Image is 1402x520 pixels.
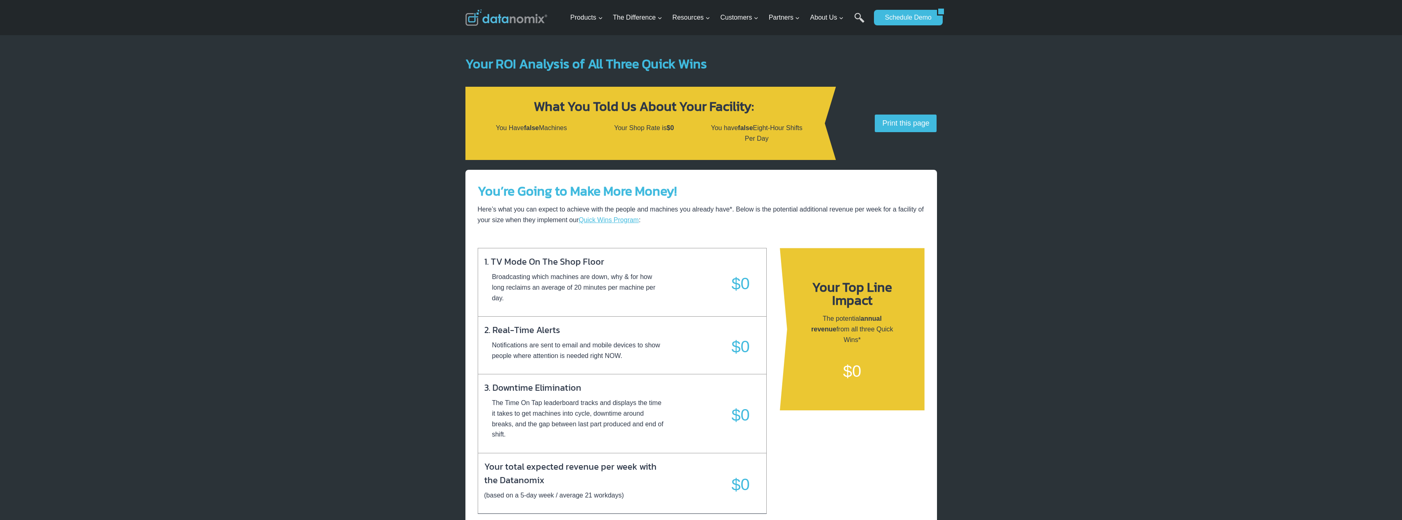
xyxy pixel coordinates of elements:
p: The Time On Tap leaderboard tracks and displays the time it takes to get machines into cycle, dow... [484,398,664,439]
span: About Us [810,12,844,23]
h4: 2. Real-Time Alerts [484,319,560,337]
strong: false [738,124,753,131]
img: Datanomix [465,9,547,26]
button: Print this page [875,115,937,132]
strong: annual revenue [811,315,882,333]
strong: You’re Going to Make More Money! [478,181,677,201]
a: Quick Wins Program [579,216,639,223]
p: You Have Machines [482,123,581,133]
strong: Your Top Line Impact [812,277,892,310]
h4: 3. Downtime Elimination [484,376,581,394]
strong: Your ROI Analysis of All Three Quick Wins [465,54,707,74]
a: Schedule Demo [874,10,937,25]
p: Notifications are sent to email and mobile devices to show people where attention is needed right... [484,340,664,361]
p: Here’s what you can expect to achieve with the people and machines you already have*. Below is th... [478,204,925,225]
p: You have Eight-Hour Shifts Per Day [707,123,806,144]
a: Search [854,13,865,31]
p: $0 [843,358,862,384]
span: The Difference [613,12,662,23]
strong: $0 [667,124,674,131]
span: Customers [720,12,759,23]
p: Broadcasting which machines are down, why & for how long reclaims an average of 20 minutes per ma... [484,272,664,303]
strong: false [524,124,539,131]
p: Your Shop Rate is [594,123,694,133]
span: Partners [769,12,800,23]
nav: Primary Navigation [567,5,870,31]
span: Resources [673,12,710,23]
p: $0 [731,270,750,297]
p: The potential from all three Quick Wins* [806,313,898,345]
p: $0 [731,333,750,360]
span: Products [570,12,603,23]
strong: What You Told Us About Your Facility: [534,97,754,116]
h4: 1. TV Mode On The Shop Floor [484,250,604,268]
p: $0 [731,402,750,428]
